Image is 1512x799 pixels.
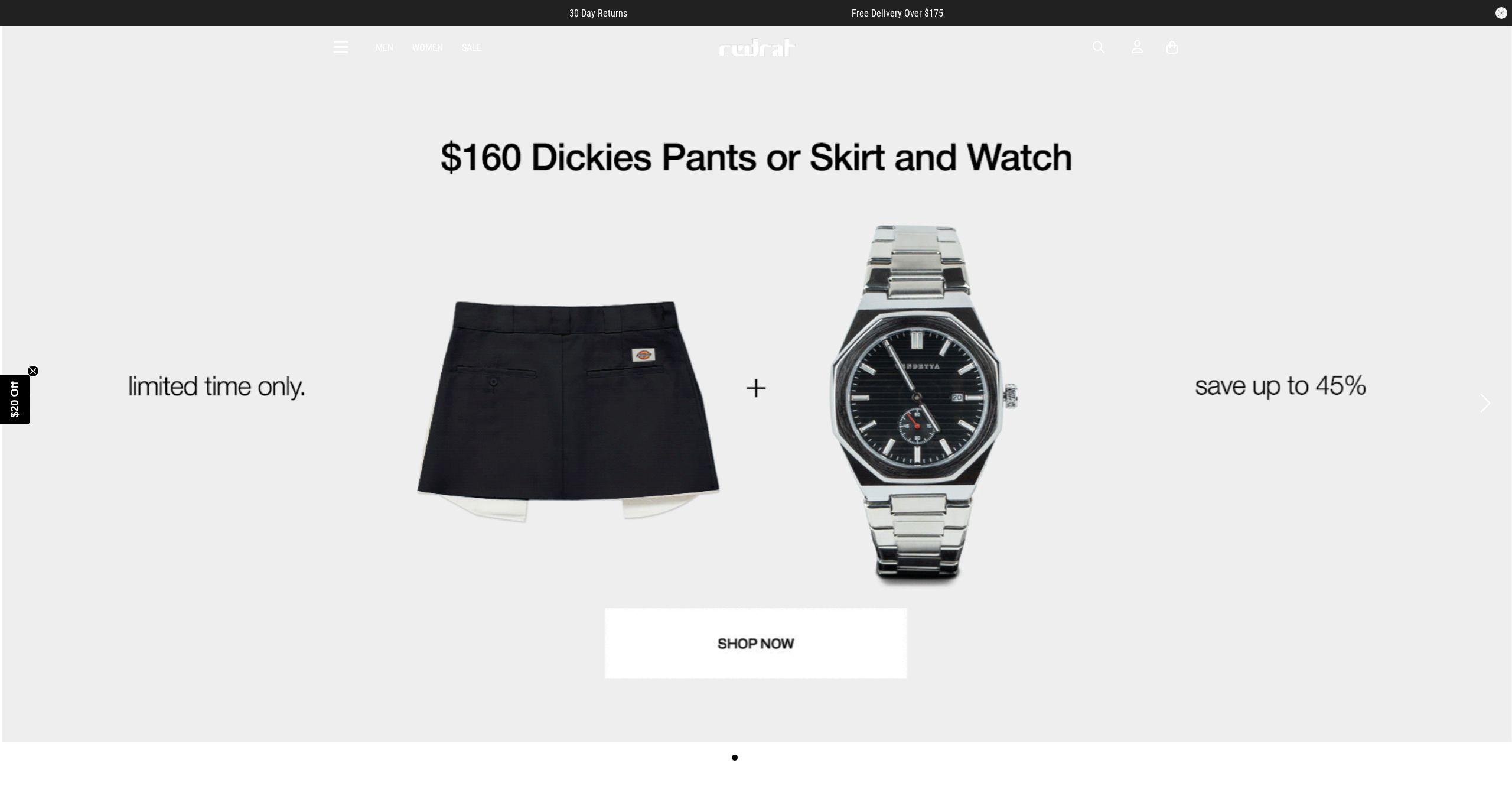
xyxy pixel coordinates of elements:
iframe: Customer reviews powered by Trustpilot [651,7,828,19]
button: Next slide [1477,390,1493,416]
span: Free Delivery Over $175 [852,8,943,19]
a: Men [376,42,393,53]
a: Sale [462,42,481,53]
img: Redrat logo [718,38,796,56]
button: Close teaser [27,365,39,377]
span: 30 Day Returns [569,8,627,19]
span: $20 Off [9,381,21,417]
a: Women [412,42,443,53]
